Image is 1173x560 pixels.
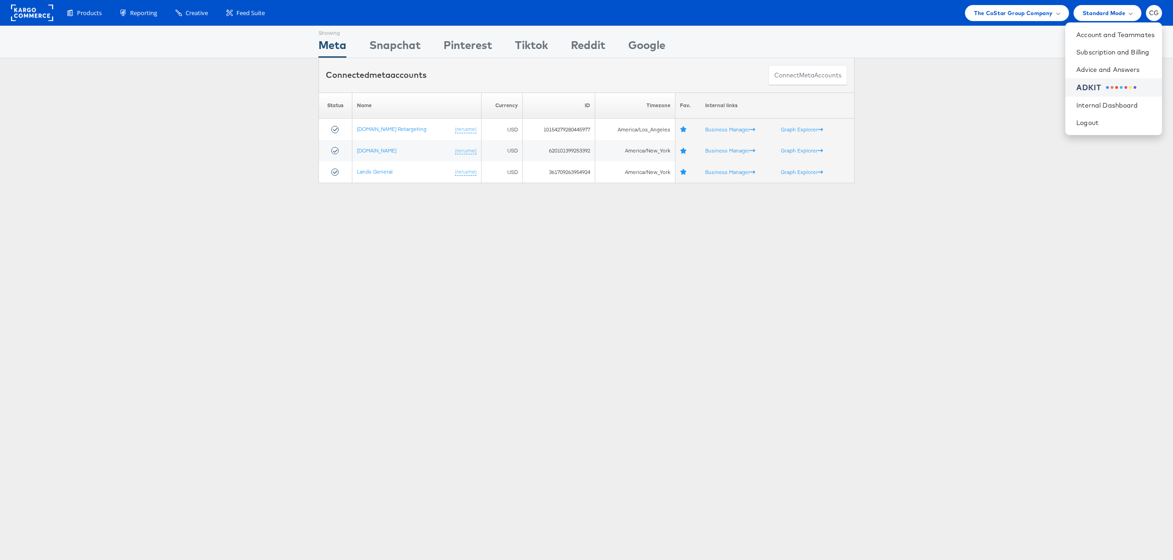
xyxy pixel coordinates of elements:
[369,70,390,80] span: meta
[318,37,346,58] div: Meta
[236,9,265,17] span: Feed Suite
[186,9,208,17] span: Creative
[705,169,755,175] a: Business Manager
[974,8,1052,18] span: The CoStar Group Company
[705,147,755,154] a: Business Manager
[595,119,675,140] td: America/Los_Angeles
[1083,8,1125,18] span: Standard Mode
[319,92,352,119] th: Status
[1076,101,1155,110] a: Internal Dashboard
[482,140,523,162] td: USD
[799,71,814,80] span: meta
[352,92,482,119] th: Name
[595,92,675,119] th: Timezone
[1076,30,1155,39] a: Account and Teammates
[523,140,595,162] td: 620101399253392
[357,147,396,154] a: [DOMAIN_NAME]
[515,37,548,58] div: Tiktok
[595,161,675,183] td: America/New_York
[1076,48,1155,57] a: Subscription and Billing
[781,126,823,133] a: Graph Explorer
[781,147,823,154] a: Graph Explorer
[357,125,427,132] a: [DOMAIN_NAME] Retargeting
[455,168,477,176] a: (rename)
[455,125,477,133] a: (rename)
[768,65,847,86] button: ConnectmetaAccounts
[595,140,675,162] td: America/New_York
[781,169,823,175] a: Graph Explorer
[318,26,346,37] div: Showing
[482,161,523,183] td: USD
[1076,118,1155,127] a: Logout
[628,37,665,58] div: Google
[523,92,595,119] th: ID
[455,147,477,155] a: (rename)
[523,119,595,140] td: 10154279280445977
[482,119,523,140] td: USD
[444,37,492,58] div: Pinterest
[1076,65,1155,74] a: Advice and Answers
[357,168,393,175] a: Lands General
[1076,82,1102,93] div: ADKIT
[482,92,523,119] th: Currency
[1149,10,1159,16] span: CG
[326,69,427,81] div: Connected accounts
[571,37,605,58] div: Reddit
[77,9,102,17] span: Products
[1076,82,1155,93] a: ADKIT
[523,161,595,183] td: 361709263954924
[369,37,421,58] div: Snapchat
[130,9,157,17] span: Reporting
[705,126,755,133] a: Business Manager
